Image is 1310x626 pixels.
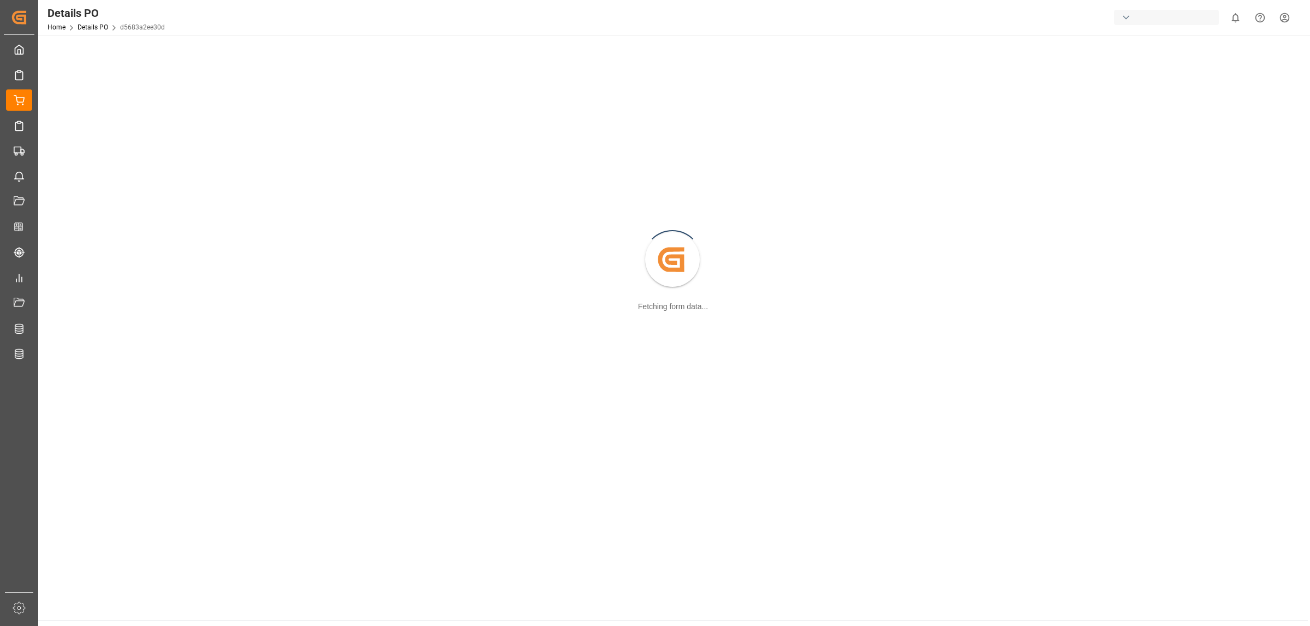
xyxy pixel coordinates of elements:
[78,23,108,31] a: Details PO
[47,5,165,21] div: Details PO
[1248,5,1272,30] button: Help Center
[47,23,65,31] a: Home
[638,301,708,312] div: Fetching form data...
[1223,5,1248,30] button: show 0 new notifications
